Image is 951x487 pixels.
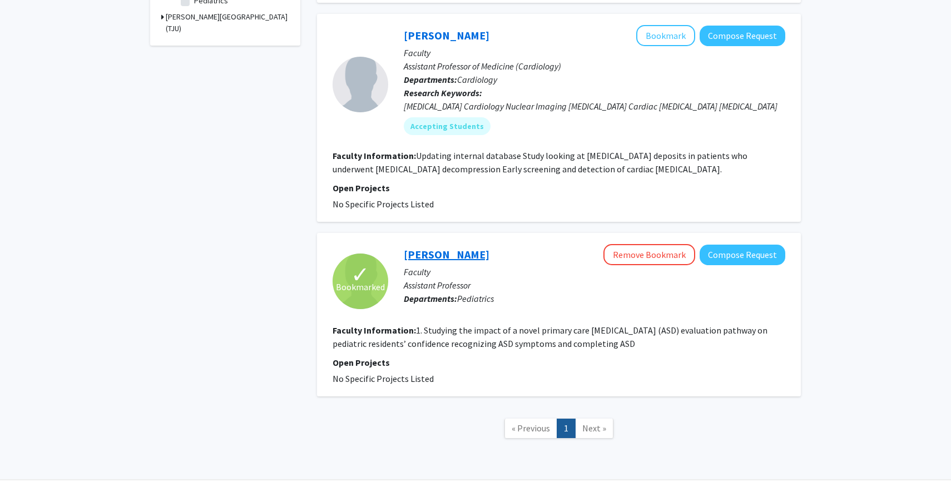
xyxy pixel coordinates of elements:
[404,74,457,85] b: Departments:
[333,181,785,195] p: Open Projects
[512,423,550,434] span: « Previous
[457,74,497,85] span: Cardiology
[336,280,385,294] span: Bookmarked
[333,373,434,384] span: No Specific Projects Listed
[333,198,434,210] span: No Specific Projects Listed
[457,293,494,304] span: Pediatrics
[404,117,491,135] mat-chip: Accepting Students
[333,356,785,369] p: Open Projects
[333,150,416,161] b: Faculty Information:
[8,437,47,479] iframe: Chat
[166,11,289,34] h3: [PERSON_NAME][GEOGRAPHIC_DATA] (TJU)
[404,279,785,292] p: Assistant Professor
[557,419,576,438] a: 1
[333,150,747,175] fg-read-more: Updating internal database Study looking at [MEDICAL_DATA] deposits in patients who underwent [ME...
[636,25,695,46] button: Add Meghan Nahass to Bookmarks
[700,245,785,265] button: Compose Request to Meghan Harrison
[582,423,606,434] span: Next »
[333,325,767,349] fg-read-more: 1. Studying the impact of a novel primary care [MEDICAL_DATA] (ASD) evaluation pathway on pediatr...
[504,419,557,438] a: Previous Page
[404,100,785,113] div: [MEDICAL_DATA] Cardiology Nuclear Imaging [MEDICAL_DATA] Cardiac [MEDICAL_DATA] [MEDICAL_DATA]
[351,269,370,280] span: ✓
[404,265,785,279] p: Faculty
[404,293,457,304] b: Departments:
[603,244,695,265] button: Remove Bookmark
[575,419,613,438] a: Next Page
[404,59,785,73] p: Assistant Professor of Medicine (Cardiology)
[404,46,785,59] p: Faculty
[404,28,489,42] a: [PERSON_NAME]
[333,325,416,336] b: Faculty Information:
[404,87,482,98] b: Research Keywords:
[700,26,785,46] button: Compose Request to Meghan Nahass
[317,408,801,453] nav: Page navigation
[404,247,489,261] a: [PERSON_NAME]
